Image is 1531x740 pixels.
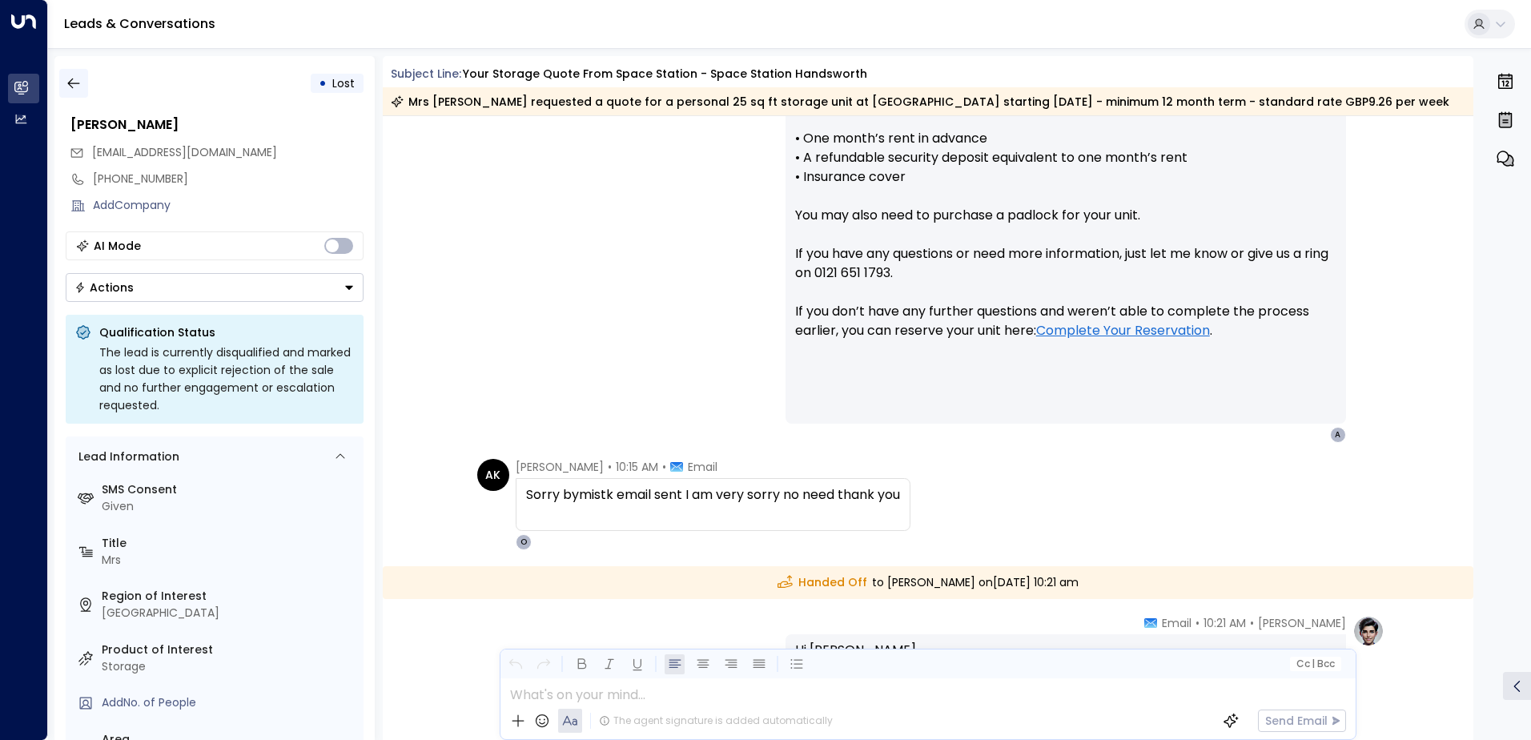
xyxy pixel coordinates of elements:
div: Button group with a nested menu [66,273,364,302]
span: Cc Bcc [1296,658,1334,670]
span: Subject Line: [391,66,461,82]
div: The agent signature is added automatically [599,714,833,728]
div: Mrs [102,552,357,569]
button: Redo [533,654,553,674]
div: The lead is currently disqualified and marked as lost due to explicit rejection of the sale and n... [99,344,354,414]
img: profile-logo.png [1352,615,1384,647]
span: Email [688,459,717,475]
p: Qualification Status [99,324,354,340]
div: to [PERSON_NAME] on [DATE] 10:21 am [383,566,1474,599]
div: Sorry bymistk email sent I am very sorry no need thank you [526,485,900,505]
div: AddCompany [93,197,364,214]
div: [GEOGRAPHIC_DATA] [102,605,357,621]
div: [PERSON_NAME] [70,115,364,135]
button: Undo [505,654,525,674]
div: • [319,69,327,98]
span: Handed Off [778,574,867,591]
div: Mrs [PERSON_NAME] requested a quote for a personal 25 sq ft storage unit at [GEOGRAPHIC_DATA] sta... [391,94,1449,110]
div: AI Mode [94,238,141,254]
div: Lead Information [73,448,179,465]
span: [PERSON_NAME] [1258,615,1346,631]
label: Region of Interest [102,588,357,605]
span: Email [1162,615,1191,631]
span: [EMAIL_ADDRESS][DOMAIN_NAME] [92,144,277,160]
div: Storage [102,658,357,675]
div: A [1330,427,1346,443]
span: • [662,459,666,475]
span: 10:21 AM [1204,615,1246,631]
span: • [608,459,612,475]
span: | [1312,658,1315,670]
div: Actions [74,280,134,295]
span: amandeepk26p@gmail.com [92,144,277,161]
div: Your storage quote from Space Station - Space Station Handsworth [463,66,867,82]
div: AK [477,459,509,491]
label: Title [102,535,357,552]
label: Product of Interest [102,641,357,658]
div: AddNo. of People [102,694,357,711]
label: SMS Consent [102,481,357,498]
span: Lost [332,75,355,91]
span: [PERSON_NAME] [516,459,604,475]
button: Cc|Bcc [1289,657,1340,672]
a: Leads & Conversations [64,14,215,33]
div: [PHONE_NUMBER] [93,171,364,187]
div: O [516,534,532,550]
span: • [1250,615,1254,631]
div: Given [102,498,357,515]
span: • [1195,615,1199,631]
span: 10:15 AM [616,459,658,475]
p: Hi [PERSON_NAME], Thank you for letting us know. If you ever need storage in the future, please d... [795,641,1336,737]
a: Complete Your Reservation [1036,321,1210,340]
button: Actions [66,273,364,302]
